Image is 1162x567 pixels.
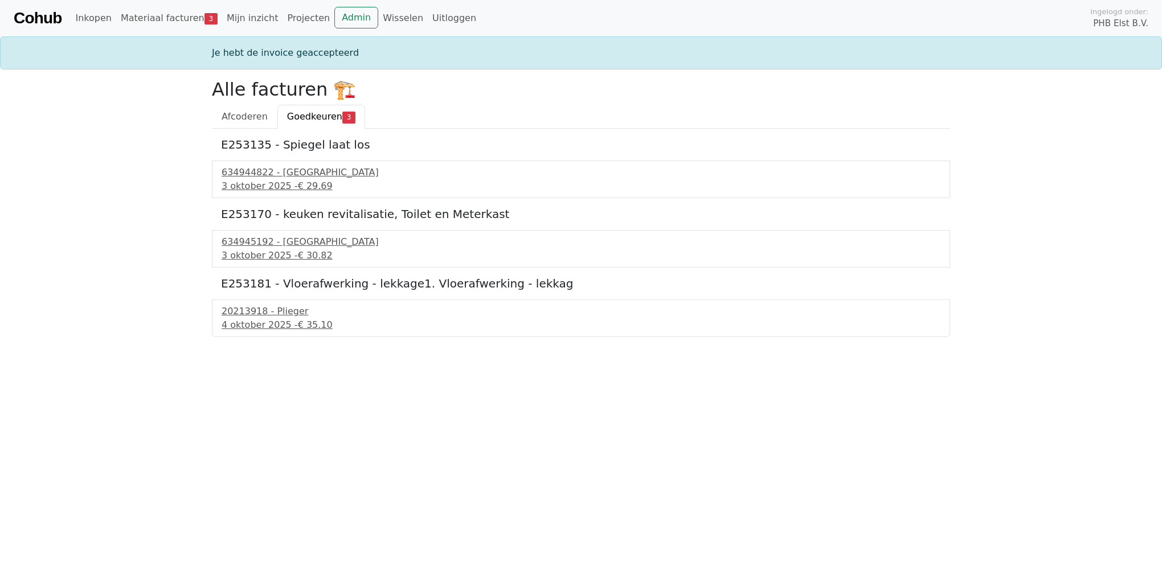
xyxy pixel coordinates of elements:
a: Projecten [283,7,334,30]
h5: E253135 - Spiegel laat los [221,138,941,151]
h5: E253181 - Vloerafwerking - lekkage1. Vloerafwerking - lekkag [221,277,941,290]
a: Admin [334,7,378,28]
a: Cohub [14,5,62,32]
a: 20213918 - Plieger4 oktober 2025 -€ 35.10 [222,305,940,332]
a: Afcoderen [212,105,277,129]
div: Je hebt de invoice geaccepteerd [205,46,957,60]
h2: Alle facturen 🏗️ [212,79,950,100]
span: Afcoderen [222,111,268,122]
div: 3 oktober 2025 - [222,249,940,262]
h5: E253170 - keuken revitalisatie, Toilet en Meterkast [221,207,941,221]
div: 4 oktober 2025 - [222,318,940,332]
span: € 35.10 [298,319,333,330]
div: 634944822 - [GEOGRAPHIC_DATA] [222,166,940,179]
span: € 29.69 [298,180,333,191]
span: Ingelogd onder: [1090,6,1148,17]
div: 634945192 - [GEOGRAPHIC_DATA] [222,235,940,249]
span: 3 [204,13,218,24]
div: 3 oktober 2025 - [222,179,940,193]
a: Wisselen [378,7,428,30]
span: 3 [342,112,355,123]
a: 634945192 - [GEOGRAPHIC_DATA]3 oktober 2025 -€ 30.82 [222,235,940,262]
a: Materiaal facturen3 [116,7,222,30]
a: Uitloggen [428,7,481,30]
a: 634944822 - [GEOGRAPHIC_DATA]3 oktober 2025 -€ 29.69 [222,166,940,193]
a: Inkopen [71,7,116,30]
a: Goedkeuren3 [277,105,365,129]
div: 20213918 - Plieger [222,305,940,318]
span: Goedkeuren [287,111,342,122]
span: PHB Elst B.V. [1093,17,1148,30]
a: Mijn inzicht [222,7,283,30]
span: € 30.82 [298,250,333,261]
